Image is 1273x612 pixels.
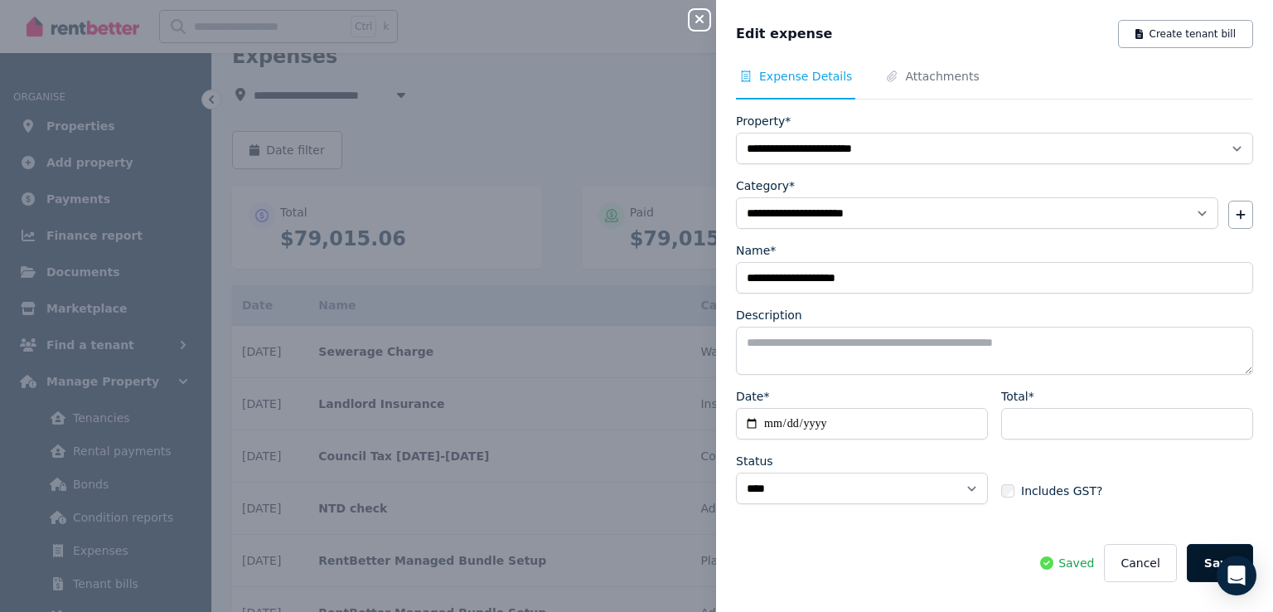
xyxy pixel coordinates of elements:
[1001,388,1034,405] label: Total*
[1001,484,1014,498] input: Includes GST?
[736,388,769,405] label: Date*
[1058,555,1094,571] span: Saved
[905,68,979,85] span: Attachments
[736,24,832,44] span: Edit expense
[736,453,773,469] label: Status
[736,242,776,259] label: Name*
[736,68,1253,100] nav: Tabs
[1104,544,1176,582] button: Cancel
[736,177,795,194] label: Category*
[1217,556,1256,595] div: Open Intercom Messenger
[736,307,802,323] label: Description
[1187,544,1253,582] button: Save
[736,113,791,129] label: Property*
[759,68,852,85] span: Expense Details
[1118,20,1253,48] button: Create tenant bill
[1021,483,1102,499] span: Includes GST?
